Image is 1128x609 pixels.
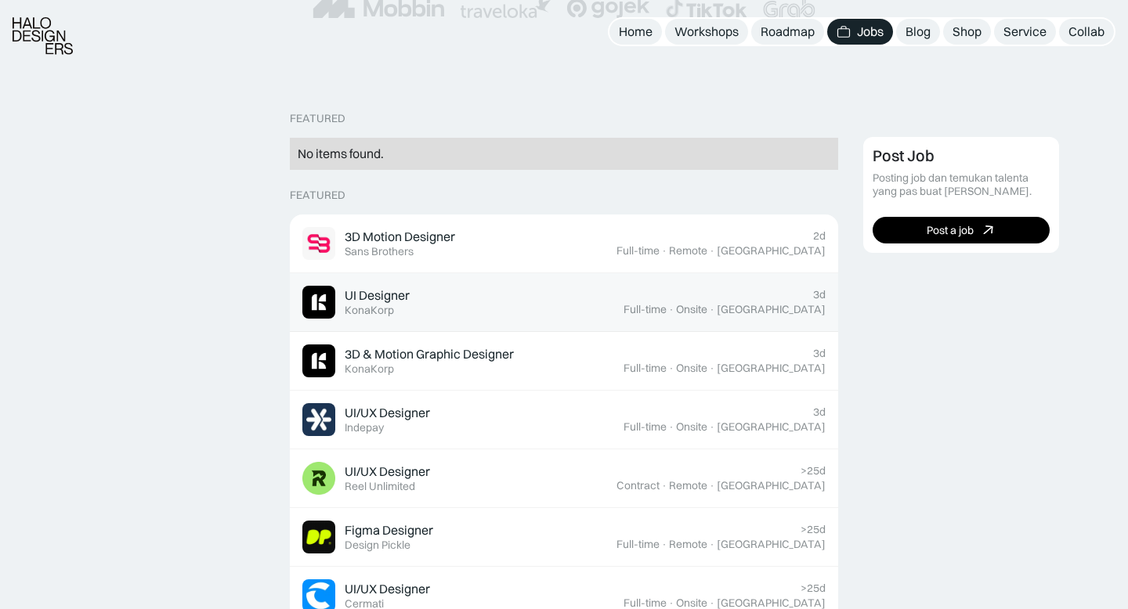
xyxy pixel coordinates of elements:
div: Onsite [676,420,707,434]
div: · [668,420,674,434]
img: Job Image [302,286,335,319]
img: Job Image [302,521,335,553]
div: Posting job dan temukan talenta yang pas buat [PERSON_NAME]. [873,171,1050,198]
a: Post a job [873,217,1050,243]
div: · [668,362,674,375]
div: UI/UX Designer [345,581,430,597]
img: Job Image [302,227,335,260]
div: Roadmap [761,23,815,40]
div: 3d [813,288,826,301]
div: Contract [616,479,660,492]
div: Post Job [873,146,935,165]
div: UI/UX Designer [345,463,430,480]
div: Post a job [927,224,974,237]
div: >25d [801,523,826,536]
div: 2d [813,229,826,243]
div: Figma Designer [345,522,433,539]
div: UI/UX Designer [345,405,430,421]
div: 3d [813,347,826,360]
div: · [709,244,715,258]
div: [GEOGRAPHIC_DATA] [717,303,826,316]
div: KonaKorp [345,304,394,317]
div: >25d [801,464,826,477]
div: [GEOGRAPHIC_DATA] [717,420,826,434]
div: Featured [290,112,345,125]
div: Sans Brothers [345,245,414,258]
div: · [709,420,715,434]
div: Collab [1068,23,1104,40]
a: Job ImageUI/UX DesignerReel Unlimited>25dContract·Remote·[GEOGRAPHIC_DATA] [290,449,838,508]
a: Job Image3D & Motion Graphic DesignerKonaKorp3dFull-time·Onsite·[GEOGRAPHIC_DATA] [290,332,838,391]
div: 3D Motion Designer [345,229,455,245]
div: Full-time [624,420,667,434]
div: 3d [813,405,826,419]
div: Remote [669,538,707,551]
div: Design Pickle [345,539,410,552]
div: Full-time [616,244,660,258]
div: Home [619,23,653,40]
div: No items found. [298,146,830,162]
div: Onsite [676,303,707,316]
a: Job ImageUI DesignerKonaKorp3dFull-time·Onsite·[GEOGRAPHIC_DATA] [290,273,838,332]
a: Job ImageFigma DesignerDesign Pickle>25dFull-time·Remote·[GEOGRAPHIC_DATA] [290,508,838,567]
a: Blog [896,19,940,45]
a: Workshops [665,19,748,45]
a: Job Image3D Motion DesignerSans Brothers2dFull-time·Remote·[GEOGRAPHIC_DATA] [290,214,838,273]
img: Job Image [302,462,335,495]
div: Full-time [624,362,667,375]
a: Roadmap [751,19,824,45]
div: · [661,244,667,258]
div: [GEOGRAPHIC_DATA] [717,479,826,492]
div: · [661,479,667,492]
div: [GEOGRAPHIC_DATA] [717,538,826,551]
div: · [709,303,715,316]
img: Job Image [302,344,335,377]
a: Job ImageUI/UX DesignerIndepay3dFull-time·Onsite·[GEOGRAPHIC_DATA] [290,391,838,449]
div: Featured [290,189,345,202]
div: Blog [906,23,931,40]
div: · [709,538,715,551]
div: · [661,538,667,551]
div: Jobs [857,23,884,40]
div: · [709,479,715,492]
div: [GEOGRAPHIC_DATA] [717,362,826,375]
div: >25d [801,582,826,595]
div: · [668,303,674,316]
div: Remote [669,479,707,492]
a: Jobs [827,19,893,45]
div: Onsite [676,362,707,375]
div: · [709,362,715,375]
div: Remote [669,244,707,258]
div: Indepay [345,421,384,434]
div: Full-time [624,303,667,316]
a: Shop [943,19,991,45]
div: [GEOGRAPHIC_DATA] [717,244,826,258]
a: Home [609,19,662,45]
div: Workshops [674,23,739,40]
a: Service [994,19,1056,45]
div: KonaKorp [345,362,394,376]
div: Service [1003,23,1047,40]
div: Shop [953,23,982,40]
div: Reel Unlimited [345,480,415,493]
img: Job Image [302,403,335,436]
div: UI Designer [345,287,410,304]
div: 3D & Motion Graphic Designer [345,346,514,362]
div: Full-time [616,538,660,551]
a: Collab [1059,19,1114,45]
